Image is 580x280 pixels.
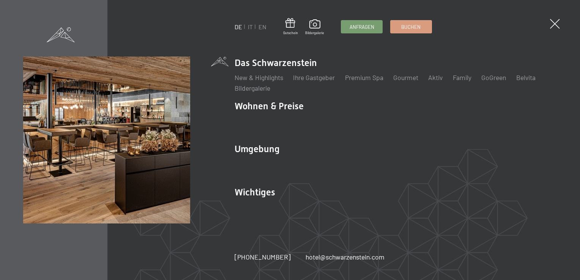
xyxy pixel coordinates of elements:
a: Buchen [391,20,432,33]
span: Gutschein [283,31,298,35]
a: IT [248,23,253,30]
a: Belvita [516,73,536,82]
a: GoGreen [481,73,506,82]
a: Premium Spa [345,73,383,82]
a: Anfragen [341,20,382,33]
a: EN [258,23,266,30]
span: [PHONE_NUMBER] [235,253,291,261]
span: Anfragen [350,24,374,30]
a: New & Highlights [235,73,283,82]
a: Gutschein [283,18,298,35]
a: Gourmet [393,73,418,82]
a: hotel@schwarzenstein.com [306,252,385,262]
a: Family [453,73,471,82]
a: Aktiv [428,73,443,82]
a: Bildergalerie [305,19,324,35]
a: [PHONE_NUMBER] [235,252,291,262]
span: Buchen [401,24,421,30]
a: Bildergalerie [235,84,270,92]
span: Bildergalerie [305,31,324,35]
a: DE [235,23,242,30]
a: Ihre Gastgeber [293,73,335,82]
